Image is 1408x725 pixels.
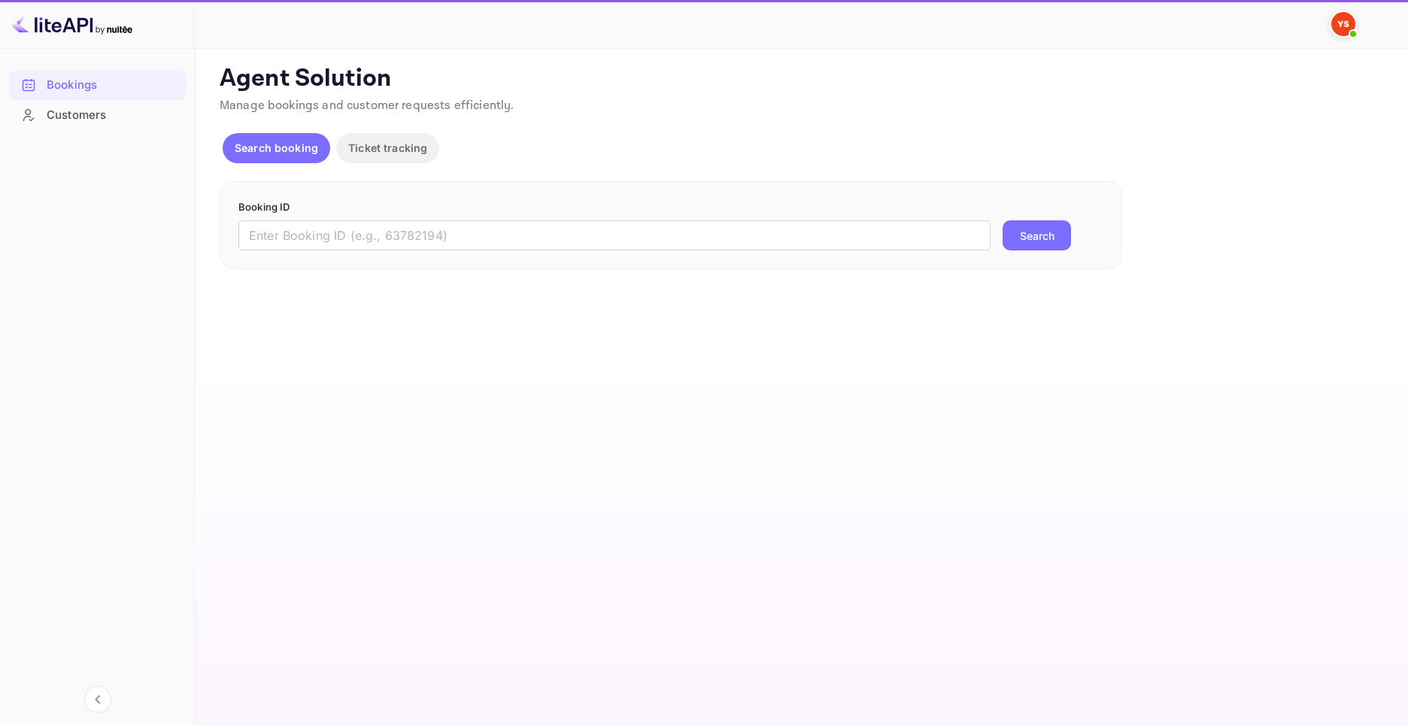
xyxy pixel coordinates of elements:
[220,64,1381,94] p: Agent Solution
[9,101,186,130] div: Customers
[235,140,318,156] p: Search booking
[47,77,178,94] div: Bookings
[238,220,991,250] input: Enter Booking ID (e.g., 63782194)
[12,12,132,36] img: LiteAPI logo
[238,200,1103,215] p: Booking ID
[9,101,186,129] a: Customers
[84,686,111,713] button: Collapse navigation
[47,107,178,124] div: Customers
[9,71,186,100] div: Bookings
[1331,12,1355,36] img: Yandex Support
[220,98,514,114] span: Manage bookings and customer requests efficiently.
[348,140,427,156] p: Ticket tracking
[9,71,186,99] a: Bookings
[1003,220,1071,250] button: Search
